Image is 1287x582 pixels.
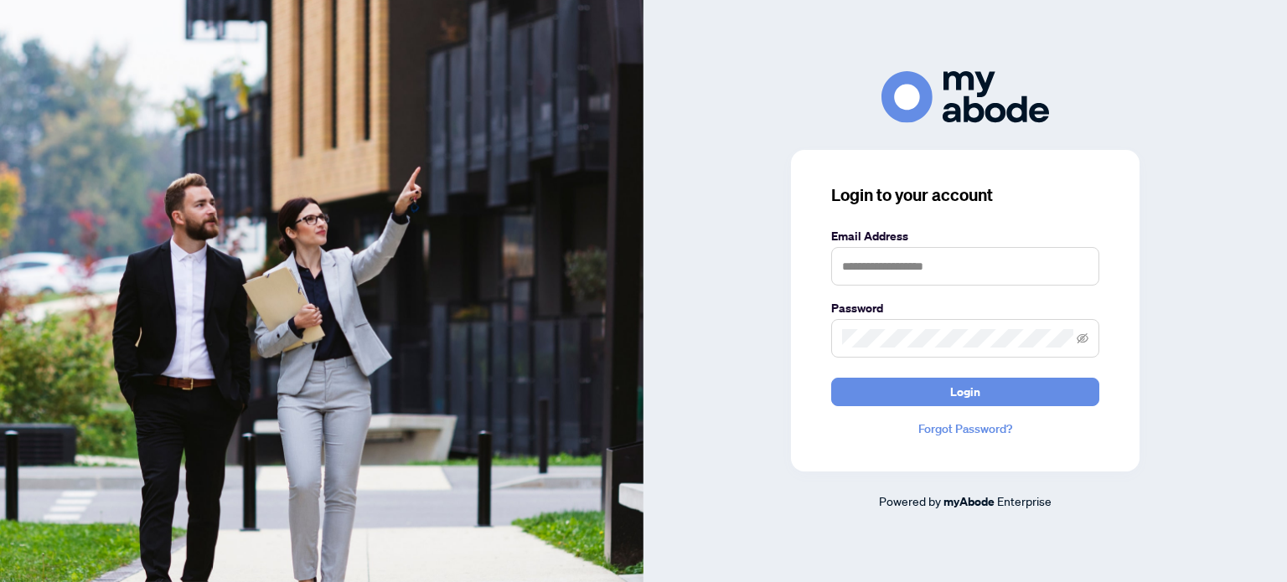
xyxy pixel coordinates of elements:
[831,378,1099,406] button: Login
[831,420,1099,438] a: Forgot Password?
[879,493,941,508] span: Powered by
[943,492,995,511] a: myAbode
[831,183,1099,207] h3: Login to your account
[831,299,1099,317] label: Password
[997,493,1052,508] span: Enterprise
[831,227,1099,245] label: Email Address
[1077,332,1088,344] span: eye-invisible
[881,71,1049,122] img: ma-logo
[950,379,980,405] span: Login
